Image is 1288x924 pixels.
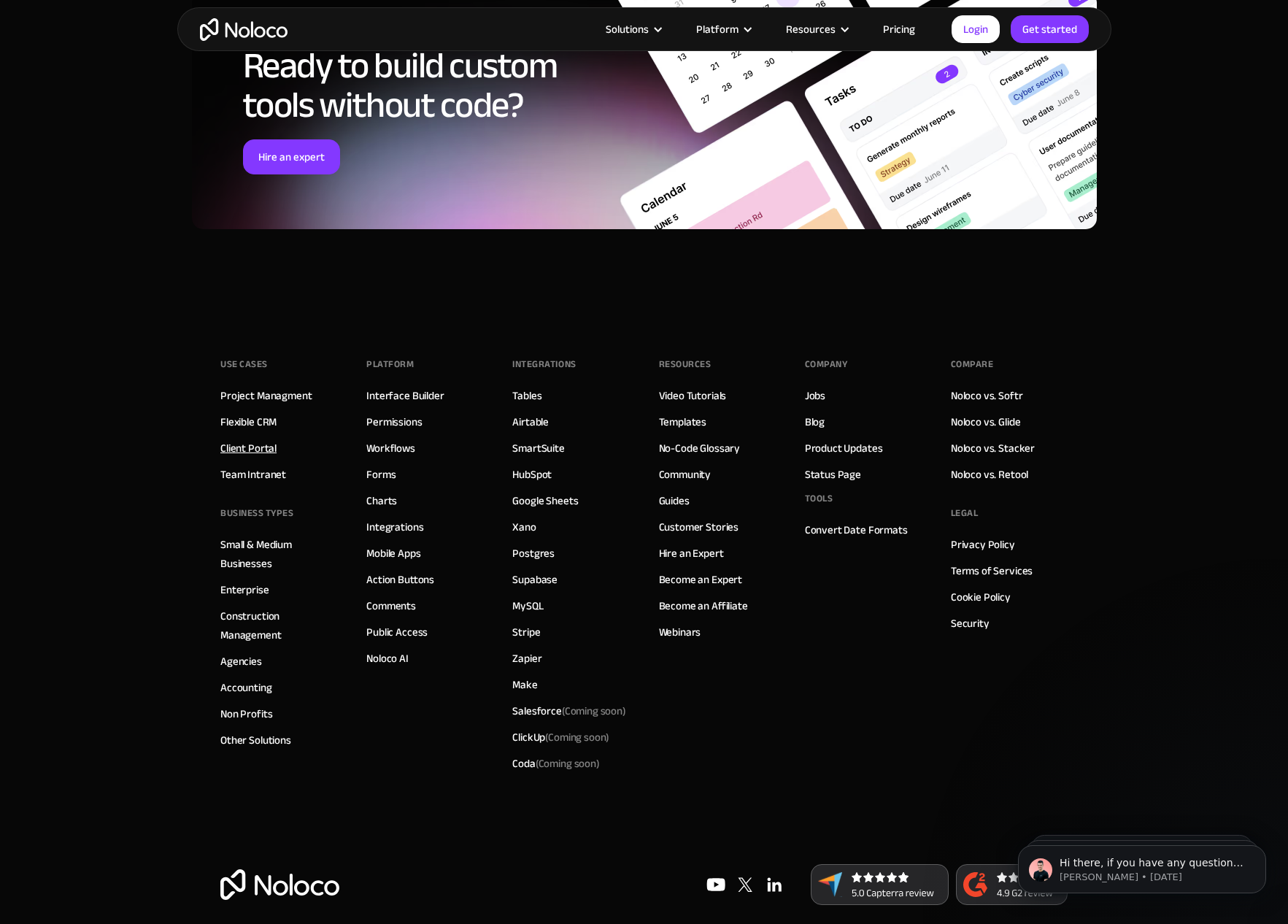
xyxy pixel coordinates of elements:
[366,596,416,615] a: Comments
[659,623,701,642] a: Webinars
[512,517,536,536] a: Xano
[951,614,990,633] a: Security
[606,20,649,39] div: Solutions
[659,596,748,615] a: Become an Affiliate
[512,544,555,563] a: Postgres
[220,535,337,573] a: Small & Medium Businesses
[536,753,600,774] span: (Coming soon)
[678,20,768,39] div: Platform
[587,20,678,39] div: Solutions
[220,353,268,375] div: Use Cases
[512,728,609,747] div: ClickUp
[659,353,712,375] div: Resources
[220,386,312,405] a: Project Managment
[952,15,1000,43] a: Login
[512,649,541,668] a: Zapier
[951,502,979,524] div: Legal
[659,491,690,510] a: Guides
[951,535,1015,554] a: Privacy Policy
[512,439,565,458] a: SmartSuite
[805,465,861,484] a: Status Page
[366,491,397,510] a: Charts
[512,386,541,405] a: Tables
[220,678,272,697] a: Accounting
[366,517,423,536] a: Integrations
[512,465,552,484] a: HubSpot
[220,652,262,671] a: Agencies
[786,20,836,39] div: Resources
[659,386,727,405] a: Video Tutorials
[805,386,825,405] a: Jobs
[220,580,269,599] a: Enterprise
[951,353,994,375] div: Compare
[366,649,409,668] a: Noloco AI
[951,588,1011,607] a: Cookie Policy
[805,439,883,458] a: Product Updates
[243,139,340,174] a: Hire an expert
[366,623,428,642] a: Public Access
[659,544,724,563] a: Hire an Expert
[659,465,712,484] a: Community
[996,815,1288,917] iframe: Intercom notifications message
[545,727,609,747] span: (Coming soon)
[512,596,543,615] a: MySQL
[562,701,626,721] span: (Coming soon)
[512,412,549,431] a: Airtable
[951,561,1033,580] a: Terms of Services
[865,20,933,39] a: Pricing
[366,386,444,405] a: Interface Builder
[220,502,293,524] div: BUSINESS TYPES
[805,353,848,375] div: Company
[243,46,612,125] h2: Ready to build custom tools without code?
[200,18,288,41] a: home
[659,439,741,458] a: No-Code Glossary
[951,386,1023,405] a: Noloco vs. Softr
[220,731,291,750] a: Other Solutions
[366,353,414,375] div: Platform
[220,607,337,644] a: Construction Management
[512,353,576,375] div: INTEGRATIONS
[512,701,626,720] div: Salesforce
[512,491,578,510] a: Google Sheets
[512,754,599,773] div: Coda
[220,465,286,484] a: Team Intranet
[220,704,272,723] a: Non Profits
[696,20,739,39] div: Platform
[659,570,743,589] a: Become an Expert
[366,465,396,484] a: Forms
[805,520,908,539] a: Convert Date Formats
[768,20,865,39] div: Resources
[512,623,540,642] a: Stripe
[659,517,739,536] a: Customer Stories
[366,544,420,563] a: Mobile Apps
[512,570,558,589] a: Supabase
[366,439,415,458] a: Workflows
[512,675,537,694] a: Make
[805,488,833,509] div: Tools
[951,465,1028,484] a: Noloco vs. Retool
[951,412,1021,431] a: Noloco vs. Glide
[220,439,277,458] a: Client Portal
[659,412,707,431] a: Templates
[951,439,1035,458] a: Noloco vs. Stacker
[1011,15,1089,43] a: Get started
[220,412,277,431] a: Flexible CRM
[805,412,825,431] a: Blog
[366,570,434,589] a: Action Buttons
[366,412,422,431] a: Permissions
